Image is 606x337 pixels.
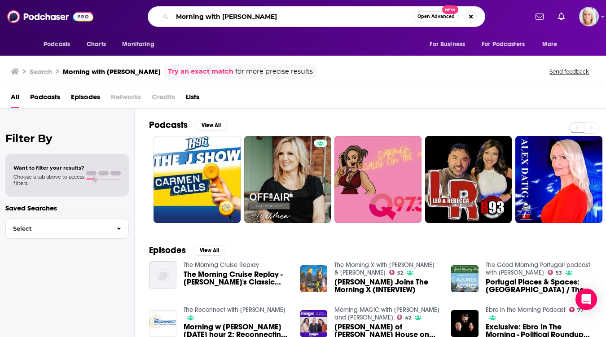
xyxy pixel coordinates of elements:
[149,261,176,289] img: The Morning Cruise Replay - Carmen's Classic Christmas
[547,68,592,75] button: Send feedback
[195,120,227,131] button: View All
[486,261,590,276] a: The Good Morning Portugal! podcast with Carl Munson
[423,36,476,53] button: open menu
[168,66,233,77] a: Try an exact match
[148,6,485,27] div: Search podcasts, credits, & more...
[30,67,52,76] h3: Search
[397,315,411,320] a: 42
[184,306,285,314] a: The Reconnect with Carmen LaBerge
[486,306,566,314] a: Ebro in the Morning Podcast
[482,38,525,51] span: For Podcasters
[542,38,558,51] span: More
[186,90,199,108] a: Lists
[554,9,568,24] a: Show notifications dropdown
[184,271,290,286] span: The Morning Cruise Replay - [PERSON_NAME]'s Classic Christmas
[87,38,106,51] span: Charts
[334,278,440,293] a: Carmen Electra Joins The Morning X (INTERVIEW)
[397,271,403,275] span: 52
[81,36,111,53] a: Charts
[334,261,435,276] a: The Morning X with Barnes & Leslie
[300,265,328,293] img: Carmen Electra Joins The Morning X (INTERVIEW)
[548,270,562,275] a: 53
[417,14,455,19] span: Open Advanced
[413,11,459,22] button: Open AdvancedNew
[149,119,188,131] h2: Podcasts
[334,278,440,293] span: [PERSON_NAME] Joins The Morning X (INTERVIEW)
[63,67,161,76] h3: Morning with [PERSON_NAME]
[556,271,562,275] span: 53
[184,271,290,286] a: The Morning Cruise Replay - Carmen's Classic Christmas
[430,38,465,51] span: For Business
[184,261,259,269] a: The Morning Cruise Replay
[7,8,93,25] img: Podchaser - Follow, Share and Rate Podcasts
[486,278,592,293] span: Portugal Places & Spaces: [GEOGRAPHIC_DATA] / The Azores on Good Morning Portugal! with [PERSON_N...
[486,278,592,293] a: Portugal Places & Spaces: Açores / The Azores on Good Morning Portugal! with Carmen Sosa
[235,66,313,77] span: for more precise results
[442,5,458,14] span: New
[579,7,599,26] span: Logged in as ashtonrc
[6,226,110,232] span: Select
[579,7,599,26] img: User Profile
[569,307,584,312] a: 77
[5,219,129,239] button: Select
[149,245,186,256] h2: Episodes
[334,306,439,321] a: Morning MAGIC with Sue and Kendra
[71,90,100,108] a: Episodes
[122,38,154,51] span: Monitoring
[451,265,479,293] img: Portugal Places & Spaces: Açores / The Azores on Good Morning Portugal! with Carmen Sosa
[172,9,413,24] input: Search podcasts, credits, & more...
[37,36,82,53] button: open menu
[536,36,569,53] button: open menu
[13,165,84,171] span: Want to filter your results?
[116,36,166,53] button: open menu
[193,245,225,256] button: View All
[149,119,227,131] a: PodcastsView All
[152,90,175,108] span: Credits
[11,90,19,108] a: All
[13,174,84,186] span: Choose a tab above to access filters.
[575,289,597,310] div: Open Intercom Messenger
[111,90,141,108] span: Networks
[532,9,547,24] a: Show notifications dropdown
[149,245,225,256] a: EpisodesView All
[389,270,403,275] a: 52
[5,204,129,212] p: Saved Searches
[44,38,70,51] span: Podcasts
[30,90,60,108] a: Podcasts
[405,316,411,320] span: 42
[577,308,584,312] span: 77
[579,7,599,26] button: Show profile menu
[476,36,538,53] button: open menu
[5,132,129,145] h2: Filter By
